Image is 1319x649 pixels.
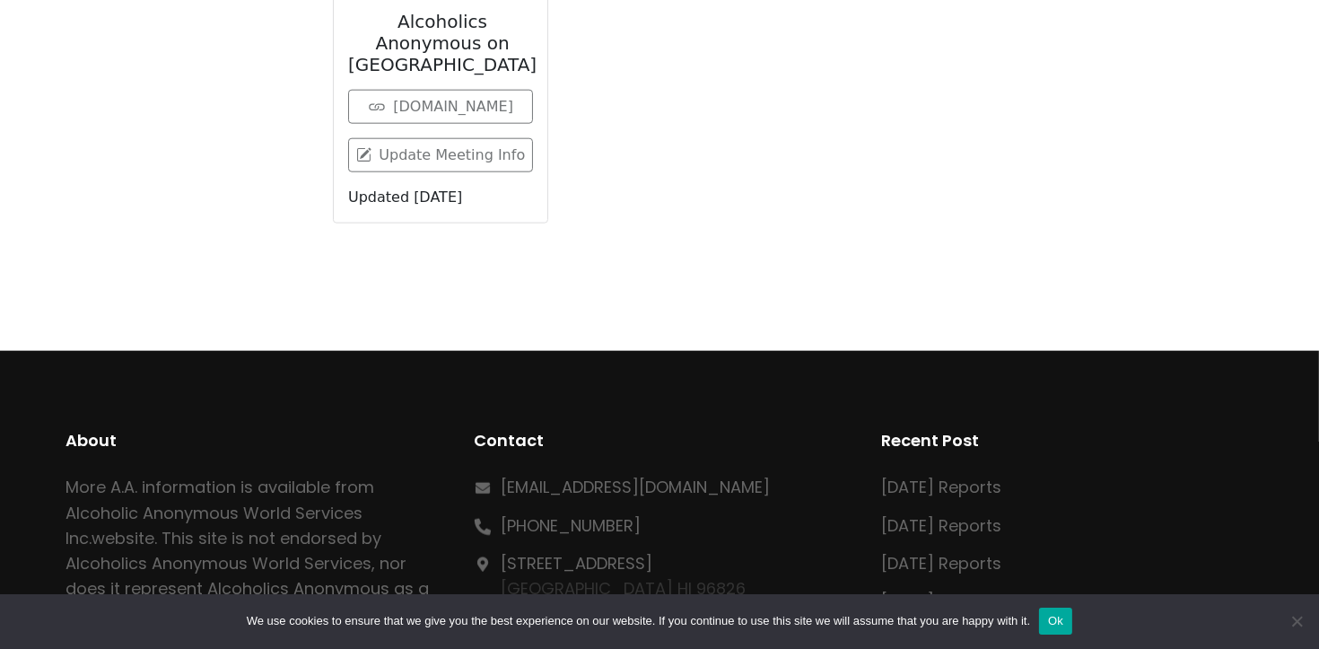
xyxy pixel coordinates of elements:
[1288,612,1306,630] span: No
[1039,608,1072,635] button: Ok
[348,90,533,124] a: [DOMAIN_NAME]
[474,428,845,453] h2: Contact
[66,475,438,626] p: More A.A. information is available from Alcoholic Anonymous World Services Inc. . This site is no...
[348,187,533,208] p: Updated [DATE]
[501,552,652,574] a: [STREET_ADDRESS]
[881,552,1001,574] a: [DATE] Reports
[881,514,1001,537] a: [DATE] Reports
[881,476,1001,498] a: [DATE] Reports
[92,527,155,549] a: website
[501,551,746,601] p: [GEOGRAPHIC_DATA] HI 96826
[348,11,537,75] h2: Alcoholics Anonymous on [GEOGRAPHIC_DATA]
[247,612,1030,630] span: We use cookies to ensure that we give you the best experience on our website. If you continue to ...
[881,428,1253,453] h2: Recent Post
[66,428,438,453] h2: About
[348,138,533,172] a: Update Meeting Info
[501,514,641,537] a: [PHONE_NUMBER]
[881,590,1001,612] a: [DATE] Reports
[501,476,770,498] a: [EMAIL_ADDRESS][DOMAIN_NAME]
